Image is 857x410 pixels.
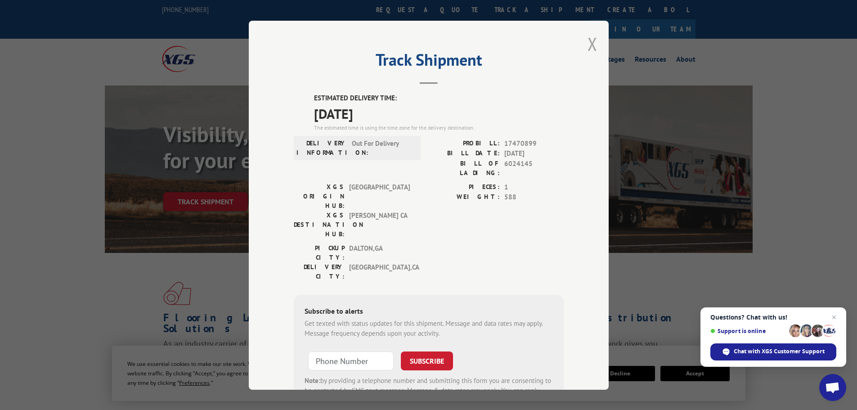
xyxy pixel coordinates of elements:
h2: Track Shipment [294,54,564,71]
label: XGS ORIGIN HUB: [294,182,345,210]
span: [DATE] [504,149,564,159]
strong: Note: [305,376,320,384]
span: DALTON , GA [349,243,410,262]
label: DELIVERY CITY: [294,262,345,281]
span: [GEOGRAPHIC_DATA] [349,182,410,210]
span: 17470899 [504,138,564,149]
span: Support is online [710,328,786,334]
label: BILL OF LADING: [429,158,500,177]
div: Subscribe to alerts [305,305,553,318]
span: [GEOGRAPHIC_DATA] , CA [349,262,410,281]
div: Chat with XGS Customer Support [710,343,836,360]
div: Open chat [819,374,846,401]
span: Chat with XGS Customer Support [734,347,825,356]
label: ESTIMATED DELIVERY TIME: [314,93,564,104]
label: WEIGHT: [429,192,500,203]
label: PROBILL: [429,138,500,149]
span: 588 [504,192,564,203]
div: by providing a telephone number and submitting this form you are consenting to be contacted by SM... [305,375,553,406]
label: XGS DESTINATION HUB: [294,210,345,239]
span: Close chat [829,312,839,323]
button: SUBSCRIBE [401,351,453,370]
span: Questions? Chat with us! [710,314,836,321]
label: DELIVERY INFORMATION: [296,138,347,157]
input: Phone Number [308,351,394,370]
label: PIECES: [429,182,500,192]
button: Close modal [588,32,597,56]
span: [PERSON_NAME] CA [349,210,410,239]
span: 6024145 [504,158,564,177]
span: 1 [504,182,564,192]
span: Out For Delivery [352,138,413,157]
label: PICKUP CITY: [294,243,345,262]
label: BILL DATE: [429,149,500,159]
div: The estimated time is using the time zone for the delivery destination. [314,123,564,131]
span: [DATE] [314,103,564,123]
div: Get texted with status updates for this shipment. Message and data rates may apply. Message frequ... [305,318,553,338]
